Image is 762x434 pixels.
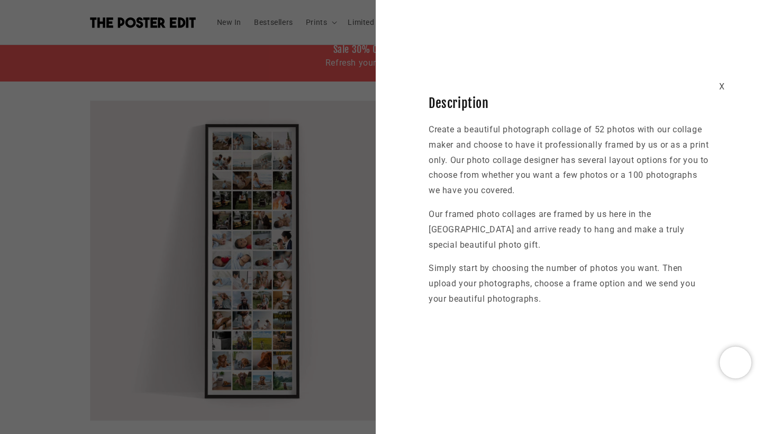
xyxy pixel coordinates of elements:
div: X [719,79,725,95]
iframe: Chatra live chat [720,347,751,378]
span: Create a beautiful photograph collage of 52 photos with our collage maker and choose to have it p... [429,124,709,195]
span: Our framed photo collages are framed by us here in the [GEOGRAPHIC_DATA] and arrive ready to hang... [429,209,684,250]
span: Simply start by choosing the number of photos you want. Then upload your photographs, choose a fr... [429,263,695,304]
h2: Description [429,95,709,112]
